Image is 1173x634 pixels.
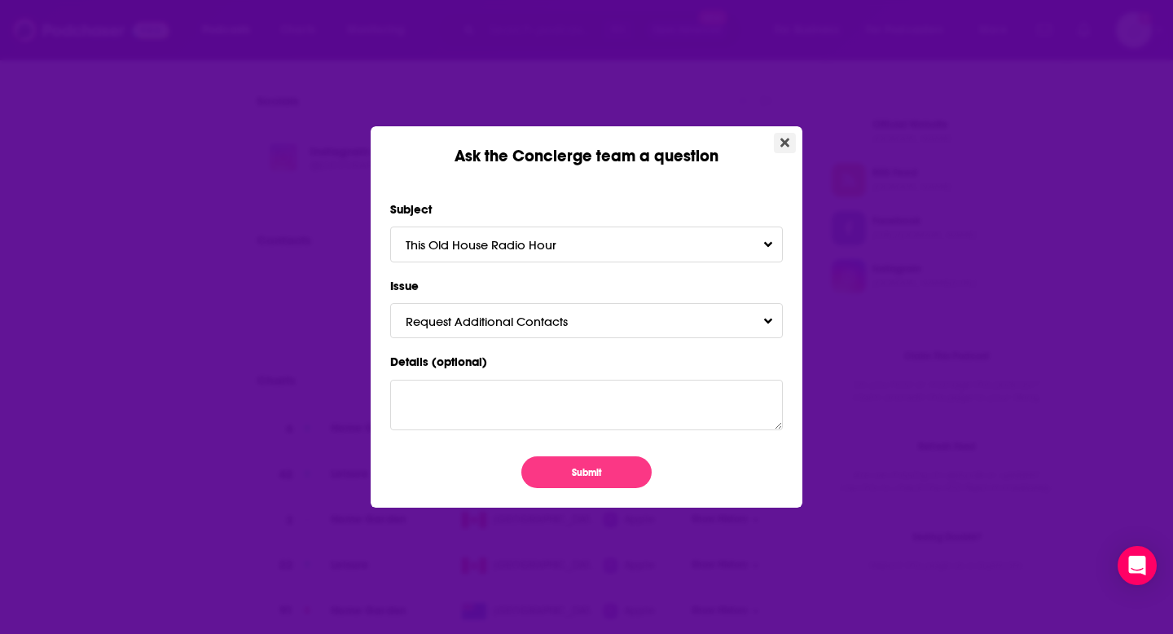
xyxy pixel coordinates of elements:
div: Open Intercom Messenger [1118,546,1157,585]
label: Details (optional) [390,351,783,372]
span: This Old House Radio Hour [406,237,589,253]
label: Issue [390,275,783,297]
button: Request Additional ContactsToggle Pronoun Dropdown [390,303,783,338]
button: Close [774,133,796,153]
button: Submit [521,456,652,488]
div: Ask the Concierge team a question [371,126,802,166]
span: Request Additional Contacts [406,314,600,329]
label: Subject [390,199,783,220]
button: This Old House Radio HourToggle Pronoun Dropdown [390,227,783,262]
